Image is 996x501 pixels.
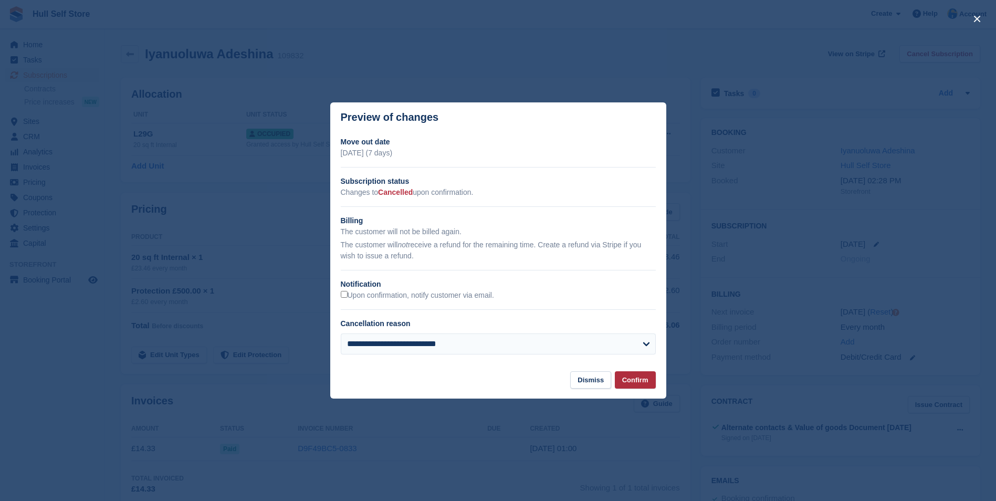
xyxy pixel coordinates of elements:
h2: Move out date [341,137,656,148]
p: [DATE] (7 days) [341,148,656,159]
input: Upon confirmation, notify customer via email. [341,291,348,298]
p: Changes to upon confirmation. [341,187,656,198]
span: Cancelled [378,188,413,196]
p: The customer will receive a refund for the remaining time. Create a refund via Stripe if you wish... [341,239,656,262]
p: Preview of changes [341,111,439,123]
label: Upon confirmation, notify customer via email. [341,291,494,300]
h2: Notification [341,279,656,290]
button: Dismiss [570,371,611,389]
button: close [969,11,985,27]
h2: Billing [341,215,656,226]
label: Cancellation reason [341,319,411,328]
p: The customer will not be billed again. [341,226,656,237]
em: not [397,241,407,249]
h2: Subscription status [341,176,656,187]
button: Confirm [615,371,656,389]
